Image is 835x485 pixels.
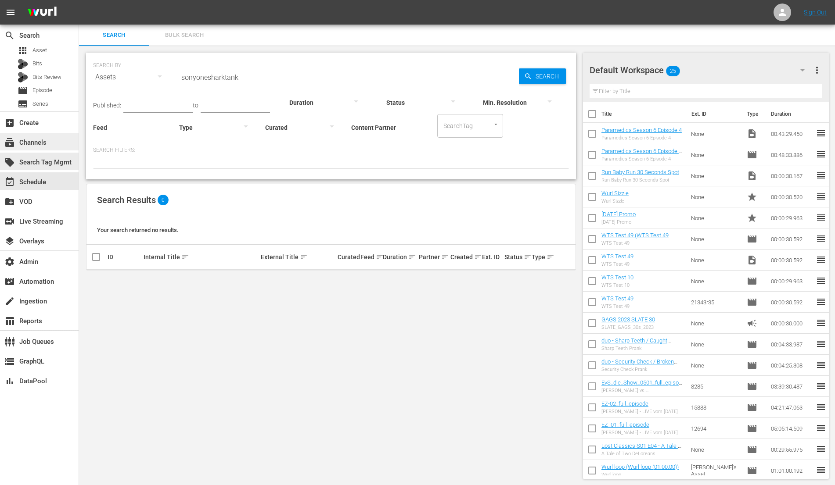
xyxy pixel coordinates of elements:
button: more_vert [812,60,822,81]
div: External Title [261,252,335,262]
span: Episode [32,86,52,95]
span: Search Tag Mgmt [4,157,15,168]
span: Episode [747,465,757,476]
span: Bulk Search [155,30,214,40]
td: None [687,313,744,334]
a: Paramedics Season 6 Episode 4 [601,127,682,133]
td: None [687,144,744,165]
span: Asset [32,46,47,55]
span: reorder [816,444,826,454]
span: reorder [816,296,826,307]
a: EvS_die_Show_0501_full_episode [601,379,682,392]
th: Title [601,102,686,126]
span: Video [747,255,757,265]
th: Type [741,102,766,126]
span: reorder [816,423,826,433]
th: Duration [766,102,818,126]
td: None [687,250,744,271]
span: Episode [18,86,28,96]
div: WTS Test 49 [601,240,684,246]
span: subtitles [18,99,28,109]
span: Promo [747,192,757,202]
a: WTS Test 10 [601,274,633,281]
span: sort [524,253,532,261]
td: None [687,439,744,460]
a: EZ_01_full_episode [601,421,649,428]
div: Default Workspace [590,58,813,82]
div: WTS Test 49 [601,303,633,309]
div: Internal Title [144,252,258,262]
td: 00:29:55.975 [767,439,816,460]
span: sort [300,253,308,261]
span: Search Results [97,195,156,205]
span: 25 [666,62,680,80]
span: Bits Review [32,73,61,82]
span: Published: [93,102,121,109]
div: Sharp Teeth Prank [601,346,684,351]
span: sort [474,253,482,261]
td: 00:04:25.308 [767,355,816,376]
a: Paramedics Season 6 Episode 4 - Nine Now [601,148,682,161]
td: 8285 [687,376,744,397]
span: Episode [747,444,757,455]
a: WTS Test 49 [601,295,633,302]
button: Open [492,120,500,128]
span: Admin [4,257,15,267]
td: 05:05:14.509 [767,418,816,439]
span: reorder [816,233,826,244]
span: sort [376,253,384,261]
div: SLATE_GAGS_30s_2023 [601,325,655,330]
td: None [687,123,744,144]
div: Duration [383,252,416,262]
span: Overlays [4,236,15,246]
div: Curated [338,253,357,260]
span: Promo [747,213,757,223]
span: reorder [816,402,826,412]
a: duo - Sharp Teeth / Caught Cheating [601,337,671,350]
div: Bits Review [18,72,28,82]
div: Ext. ID [482,253,502,260]
button: Search [519,68,566,84]
span: reorder [816,191,826,202]
span: Episode [747,276,757,286]
span: Ad [747,318,757,328]
span: reorder [816,128,826,139]
td: None [687,334,744,355]
span: Episode [747,234,757,244]
span: Asset [18,45,28,56]
div: Created [450,252,479,262]
a: Sign Out [804,9,827,16]
span: Search [4,30,15,41]
span: menu [5,7,16,18]
div: Wurl loop [601,472,679,478]
a: Wurl Sizzle [601,190,629,196]
td: 00:43:29.450 [767,123,816,144]
div: Paramedics Season 6 Episode 4 [601,135,682,141]
div: Security Check Prank [601,367,684,372]
span: reorder [816,170,826,181]
span: GraphQL [4,356,15,367]
span: Episode [747,150,757,160]
span: reorder [816,149,826,160]
span: sort [408,253,416,261]
td: 00:04:33.987 [767,334,816,355]
td: 21343r35 [687,292,744,313]
td: 00:00:29.963 [767,271,816,292]
div: Bits [18,59,28,69]
img: ans4CAIJ8jUAAAAAAAAAAAAAAAAAAAAAAAAgQb4GAAAAAAAAAAAAAAAAAAAAAAAAJMjXAAAAAAAAAAAAAAAAAAAAAAAAgAT5G... [21,2,63,23]
td: None [687,271,744,292]
a: [DATE] Promo [601,211,636,218]
td: 00:00:29.963 [767,207,816,228]
td: 01:01:00.192 [767,460,816,481]
span: Video [747,171,757,181]
span: reorder [816,275,826,286]
span: Channels [4,137,15,148]
div: [DATE] Promo [601,219,636,225]
div: Run Baby Run 30 Seconds Spot [601,177,679,183]
td: None [687,207,744,228]
td: None [687,165,744,186]
span: Search [532,68,566,84]
a: Lost Classics S01 E04 - A Tale of Two DeLoreans [601,442,683,456]
span: Bits [32,59,42,68]
div: Status [504,252,529,262]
